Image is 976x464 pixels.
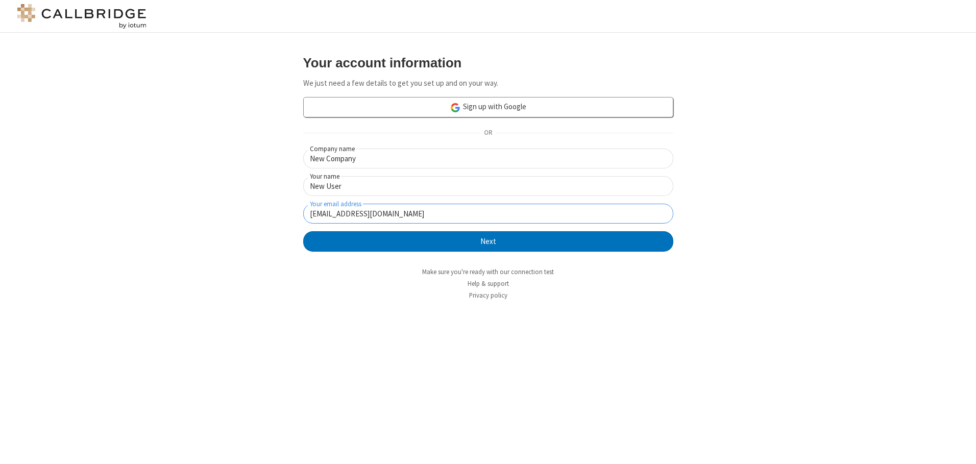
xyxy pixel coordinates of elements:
[422,267,554,276] a: Make sure you're ready with our connection test
[450,102,461,113] img: google-icon.png
[469,291,507,300] a: Privacy policy
[303,78,673,89] p: We just need a few details to get you set up and on your way.
[15,4,148,29] img: logo@2x.png
[303,231,673,252] button: Next
[303,149,673,168] input: Company name
[303,204,673,224] input: Your email address
[303,176,673,196] input: Your name
[468,279,509,288] a: Help & support
[480,126,496,140] span: OR
[303,97,673,117] a: Sign up with Google
[303,56,673,70] h3: Your account information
